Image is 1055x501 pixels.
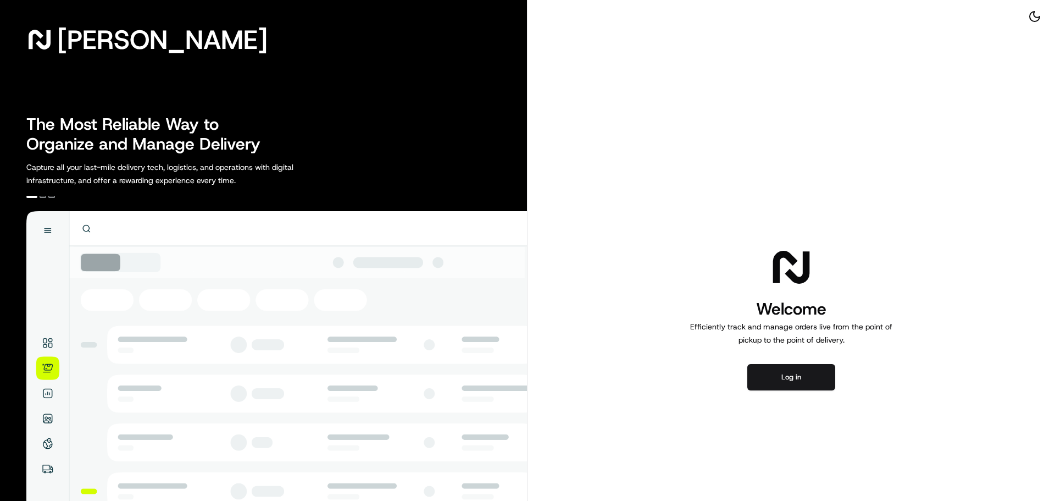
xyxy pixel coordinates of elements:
[26,161,343,187] p: Capture all your last-mile delivery tech, logistics, and operations with digital infrastructure, ...
[57,29,268,51] span: [PERSON_NAME]
[26,114,273,154] h2: The Most Reliable Way to Organize and Manage Delivery
[686,298,897,320] h1: Welcome
[686,320,897,346] p: Efficiently track and manage orders live from the point of pickup to the point of delivery.
[747,364,835,390] button: Log in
